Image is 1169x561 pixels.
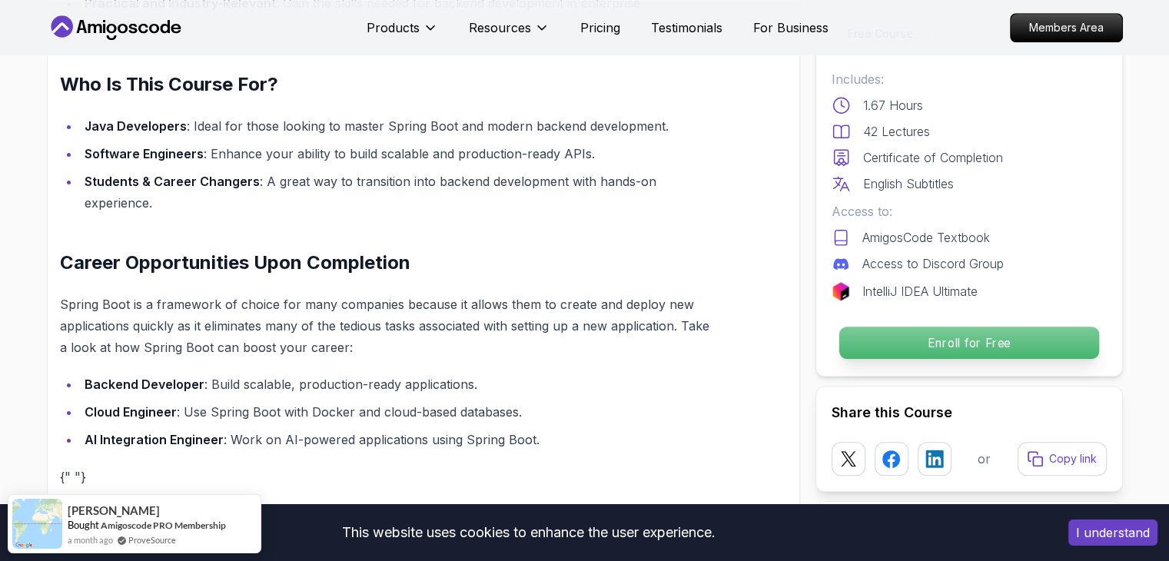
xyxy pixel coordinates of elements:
a: Amigoscode PRO Membership [101,520,226,531]
strong: AI Integration Engineer [85,432,224,447]
li: : Build scalable, production-ready applications. [80,373,714,395]
p: 1.67 Hours [863,96,923,115]
li: : Enhance your ability to build scalable and production-ready APIs. [80,143,714,164]
p: Enroll for Free [839,327,1098,359]
h2: Share this Course [832,402,1107,423]
li: : Ideal for those looking to master Spring Boot and modern backend development. [80,115,714,137]
p: {" "} [60,466,714,487]
strong: Cloud Engineer [85,404,177,420]
span: [PERSON_NAME] [68,504,160,517]
h2: Who Is This Course For? [60,72,714,97]
a: Pricing [580,18,620,37]
button: Enroll for Free [838,326,1099,360]
p: AmigosCode Textbook [862,228,990,247]
strong: Students & Career Changers [85,174,260,189]
p: Copy link [1049,451,1097,466]
button: Copy link [1018,442,1107,476]
p: Certificate of Completion [863,148,1003,167]
p: Access to: [832,202,1107,221]
strong: Backend Developer [85,377,204,392]
p: Access to Discord Group [862,254,1004,273]
p: Spring Boot is a framework of choice for many companies because it allows them to create and depl... [60,294,714,358]
p: 42 Lectures [863,122,930,141]
button: Products [367,18,438,49]
a: Testimonials [651,18,722,37]
strong: Software Engineers [85,146,204,161]
p: Products [367,18,420,37]
strong: Java Developers [85,118,187,134]
p: Resources [469,18,531,37]
a: ProveSource [128,533,176,546]
button: Resources [469,18,550,49]
a: For Business [753,18,829,37]
p: English Subtitles [863,174,954,193]
img: provesource social proof notification image [12,499,62,549]
p: IntelliJ IDEA Ultimate [862,282,978,300]
a: Members Area [1010,13,1123,42]
p: Includes: [832,70,1107,88]
li: : A great way to transition into backend development with hands-on experience. [80,171,714,214]
p: or [978,450,991,468]
img: jetbrains logo [832,282,850,300]
button: Accept cookies [1068,520,1157,546]
span: Bought [68,519,99,531]
span: a month ago [68,533,113,546]
div: This website uses cookies to enhance the user experience. [12,516,1045,549]
li: : Use Spring Boot with Docker and cloud-based databases. [80,401,714,423]
h2: Career Opportunities Upon Completion [60,251,714,275]
li: : Work on AI-powered applications using Spring Boot. [80,429,714,450]
p: Members Area [1011,14,1122,41]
